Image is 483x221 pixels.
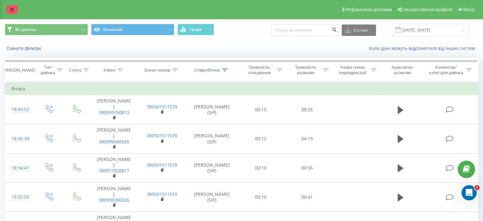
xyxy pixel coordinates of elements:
[284,183,330,212] td: 00:41
[238,124,284,154] td: 00:12
[238,153,284,183] td: 00:10
[11,191,28,203] div: 18:32:52
[40,65,55,75] div: Тип дзвінка
[147,104,177,110] a: 380501511570
[336,65,369,75] div: Назва схеми переадресації
[147,191,177,197] a: 380501511570
[144,67,171,73] div: Бізнес номер
[69,67,82,73] div: Статус
[5,24,88,35] button: Всі дзвінки
[238,183,284,212] td: 00:10
[5,82,478,95] td: Вчора
[461,185,477,200] iframe: Intercom live chat
[3,67,35,73] div: [PERSON_NAME]
[284,95,330,124] td: 00:35
[5,45,44,51] button: Скинути фільтри
[463,7,474,12] span: Вихід
[99,168,129,174] a: 380971820817
[99,197,129,203] a: 380930386326
[271,24,339,36] input: Пошук за номером
[290,65,321,75] div: Тривалість розмови
[178,24,214,35] button: Графік
[90,124,138,154] td: [PERSON_NAME]
[369,45,478,51] a: Коли дані можуть відрізнятися вiд інших систем
[474,185,480,190] span: 2
[11,162,28,174] div: 18:34:41
[284,124,330,154] td: 04:19
[194,67,220,73] div: Співробітник
[147,162,177,168] a: 380501511570
[342,24,376,36] button: Експорт
[427,65,464,75] div: Коментар/категорія дзвінка
[99,109,129,115] a: 380939760813
[345,7,392,12] span: Реферальна програма
[90,153,138,183] td: [PERSON_NAME]
[91,24,174,35] button: Основний
[15,27,36,32] span: Всі дзвінки
[186,183,238,212] td: [PERSON_NAME] (SIP)
[186,124,238,154] td: [PERSON_NAME] (SIP)
[384,65,421,75] div: Аудіозапис розмови
[104,67,116,73] div: Клієнт
[186,95,238,124] td: [PERSON_NAME] (SIP)
[238,95,284,124] td: 00:15
[403,7,453,12] span: Налаштування профілю
[147,133,177,139] a: 380501511570
[90,183,138,212] td: [PERSON_NAME]
[244,65,275,75] div: Тривалість очікування
[99,139,129,145] a: 380999449565
[90,95,138,124] td: [PERSON_NAME]
[284,153,330,183] td: 00:56
[190,27,202,32] span: Графік
[11,133,28,145] div: 18:36:39
[11,103,28,116] div: 18:43:52
[186,153,238,183] td: [PERSON_NAME] (SIP)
